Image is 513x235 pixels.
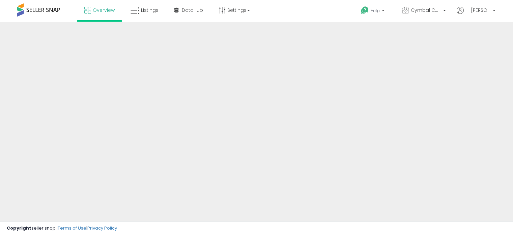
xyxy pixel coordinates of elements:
span: Overview [93,7,115,14]
span: DataHub [182,7,203,14]
a: Privacy Policy [87,225,117,231]
span: Help [371,8,380,14]
span: Listings [141,7,159,14]
a: Terms of Use [58,225,86,231]
span: Cymbal Communications [411,7,441,14]
span: Hi [PERSON_NAME] [465,7,491,14]
a: Help [355,1,391,22]
a: Hi [PERSON_NAME] [457,7,495,22]
strong: Copyright [7,225,31,231]
i: Get Help [361,6,369,15]
div: seller snap | | [7,225,117,232]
